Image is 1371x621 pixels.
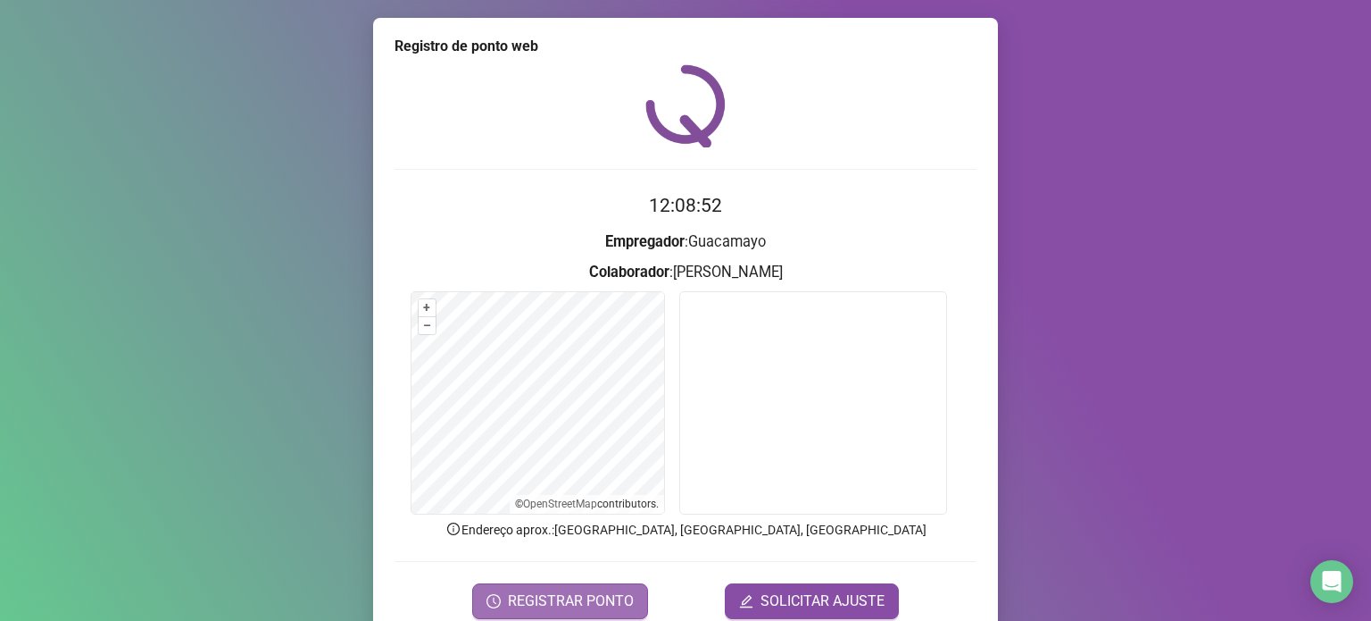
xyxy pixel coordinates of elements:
[645,64,726,147] img: QRPoint
[445,521,461,537] span: info-circle
[395,36,976,57] div: Registro de ponto web
[395,231,976,254] h3: : Guacamayo
[589,264,669,281] strong: Colaborador
[419,317,436,334] button: –
[725,583,899,619] button: editSOLICITAR AJUSTE
[472,583,648,619] button: REGISTRAR PONTO
[419,299,436,316] button: +
[605,233,685,250] strong: Empregador
[739,594,753,608] span: edit
[523,498,597,510] a: OpenStreetMap
[760,591,885,612] span: SOLICITAR AJUSTE
[1310,560,1353,603] div: Open Intercom Messenger
[508,591,634,612] span: REGISTRAR PONTO
[395,261,976,284] h3: : [PERSON_NAME]
[395,520,976,540] p: Endereço aprox. : [GEOGRAPHIC_DATA], [GEOGRAPHIC_DATA], [GEOGRAPHIC_DATA]
[486,594,501,608] span: clock-circle
[515,498,659,510] li: © contributors.
[649,195,722,216] time: 12:08:52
